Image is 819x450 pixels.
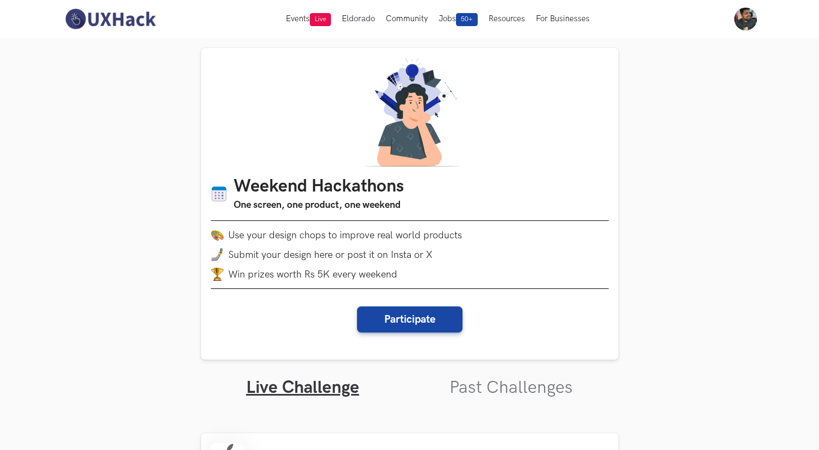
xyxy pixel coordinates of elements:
img: palette.png [211,229,224,242]
a: Live Challenge [246,377,359,398]
img: mobile-in-hand.png [211,248,224,261]
li: Win prizes worth Rs 5K every weekend [211,268,609,281]
ul: Tabs Interface [201,360,618,398]
span: Submit your design here or post it on Insta or X [228,249,433,261]
li: Use your design chops to improve real world products [211,229,609,242]
img: A designer thinking [358,58,462,167]
img: Your profile pic [734,8,757,30]
img: UXHack-logo.png [62,8,159,30]
span: 50+ [456,13,478,26]
span: Live [310,13,331,26]
img: trophy.png [211,268,224,281]
img: Calendar icon [211,186,227,202]
h1: Weekend Hackathons [234,176,404,198]
button: Participate [357,306,462,332]
a: Past Challenges [449,377,573,398]
h3: One screen, one product, one weekend [234,198,404,213]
